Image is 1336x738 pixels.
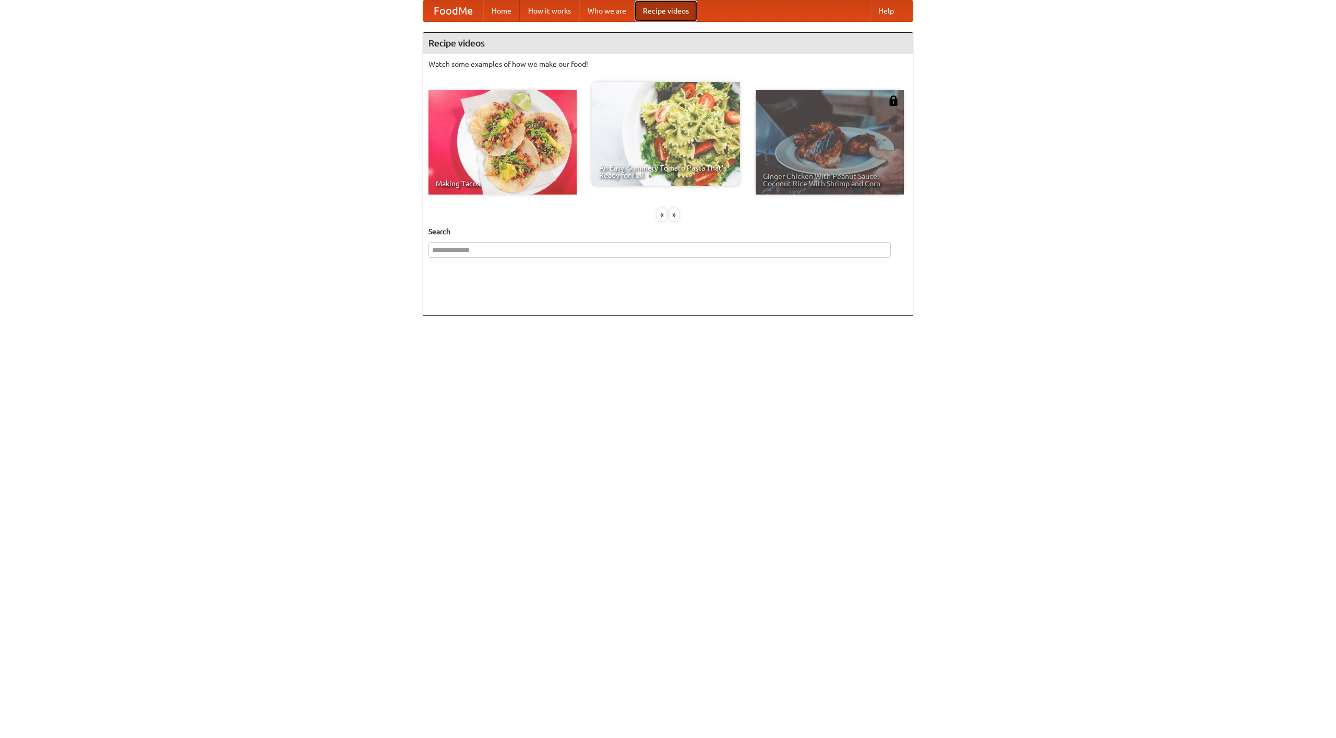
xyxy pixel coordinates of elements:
a: Home [483,1,520,21]
div: » [670,208,679,221]
a: Making Tacos [428,90,577,195]
span: An Easy, Summery Tomato Pasta That's Ready for Fall [599,164,733,179]
h5: Search [428,226,908,237]
a: How it works [520,1,579,21]
span: Making Tacos [436,180,569,187]
h4: Recipe videos [423,33,913,54]
a: Who we are [579,1,635,21]
p: Watch some examples of how we make our food! [428,59,908,69]
a: Recipe videos [635,1,697,21]
img: 483408.png [888,95,899,106]
a: Help [870,1,902,21]
a: FoodMe [423,1,483,21]
a: An Easy, Summery Tomato Pasta That's Ready for Fall [592,82,740,186]
div: « [657,208,666,221]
